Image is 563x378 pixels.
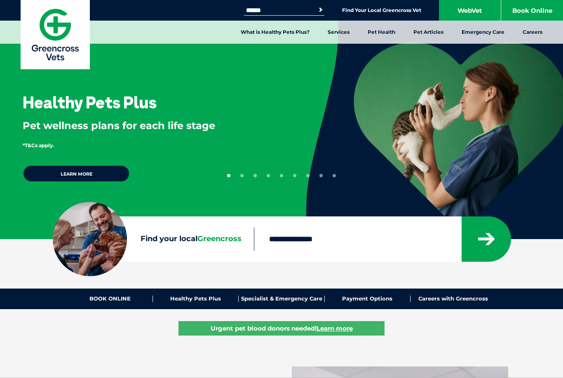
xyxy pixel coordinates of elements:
a: Pet Articles [404,21,453,44]
button: 6 of 9 [293,174,296,177]
a: Pet Health [359,21,404,44]
a: Learn more [23,165,130,182]
a: Specialist & Emergency Care [239,296,324,302]
button: 1 of 9 [227,174,230,177]
button: 5 of 9 [280,174,283,177]
a: Payment Options [325,296,411,302]
a: Emergency Care [453,21,514,44]
a: What is Healthy Pets Plus? [232,21,319,44]
button: 2 of 9 [240,174,244,177]
a: Careers with Greencross [411,296,496,302]
a: Find Your Local Greencross Vet [342,7,421,14]
span: *T&Cs apply. [23,142,54,148]
h3: Healthy Pets Plus [23,94,157,110]
button: 4 of 9 [267,174,270,177]
button: 9 of 9 [333,174,336,177]
a: Urgent pet blood donors needed!Learn more [178,321,385,336]
p: Pet wellness plans for each life stage [23,119,279,133]
a: Services [319,21,359,44]
a: Careers [514,21,551,44]
button: Search [317,6,325,14]
button: 7 of 9 [306,174,310,177]
a: BOOK ONLINE [67,296,153,302]
button: 8 of 9 [319,174,323,177]
a: Healthy Pets Plus [153,296,239,302]
label: Find your local [53,233,254,245]
span: Greencross [197,234,242,243]
u: Learn more [317,324,353,332]
button: 3 of 9 [253,174,257,177]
